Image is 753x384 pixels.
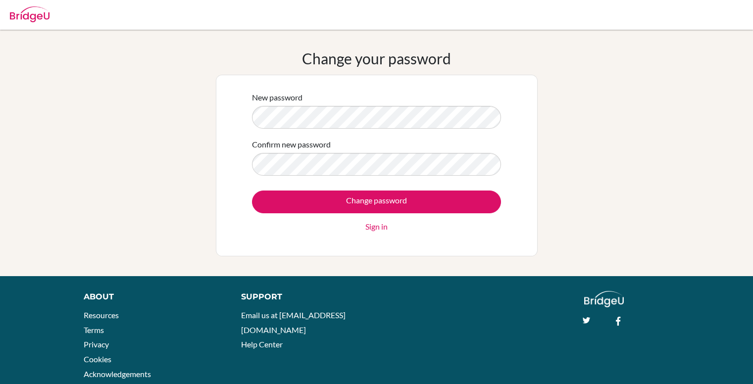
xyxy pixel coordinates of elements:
img: logo_white@2x-f4f0deed5e89b7ecb1c2cc34c3e3d731f90f0f143d5ea2071677605dd97b5244.png [584,291,624,307]
h1: Change your password [302,49,451,67]
div: About [84,291,219,303]
a: Cookies [84,354,111,364]
a: Help Center [241,339,283,349]
a: Sign in [365,221,388,233]
div: Support [241,291,366,303]
input: Change password [252,191,501,213]
img: Bridge-U [10,6,50,22]
a: Acknowledgements [84,369,151,379]
label: New password [252,92,302,103]
a: Email us at [EMAIL_ADDRESS][DOMAIN_NAME] [241,310,346,335]
a: Resources [84,310,119,320]
a: Terms [84,325,104,335]
a: Privacy [84,339,109,349]
label: Confirm new password [252,139,331,150]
